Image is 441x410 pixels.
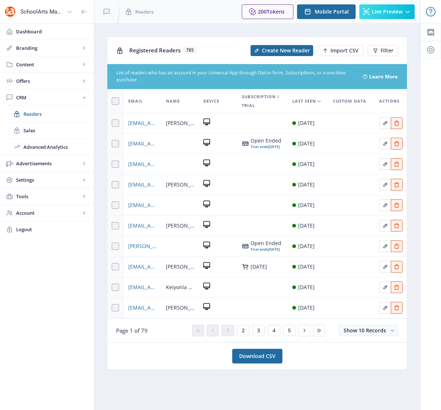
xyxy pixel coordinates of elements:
a: Edit page [379,304,391,311]
span: Account [16,209,81,217]
a: [EMAIL_ADDRESS][DOMAIN_NAME] [128,139,157,148]
span: Readers [23,110,86,118]
span: Mobile Portal [315,9,349,15]
div: [DATE] [298,242,315,251]
button: 5 [283,325,296,336]
span: 1 [226,328,229,333]
span: 4 [273,328,275,333]
button: Import CSV [318,45,363,56]
div: [DATE] [298,262,315,271]
a: Edit page [391,181,403,188]
button: Filter [368,45,398,56]
span: Name [166,97,180,106]
a: Download CSV [232,349,282,363]
span: [PERSON_NAME] [166,262,194,271]
span: [PERSON_NAME] [166,180,194,189]
a: [EMAIL_ADDRESS][DOMAIN_NAME] [128,303,157,312]
span: Filter [381,48,393,53]
a: Advanced Analytics [7,139,86,155]
div: List of readers who has an account in your Universal App through Opt-in form, Subscriptions, or a... [116,70,354,84]
span: 785 [184,47,196,54]
a: Edit page [379,283,391,290]
a: Edit page [391,222,403,229]
span: Import CSV [330,48,359,53]
span: Content [16,61,81,68]
span: [PERSON_NAME] [166,221,194,230]
button: 1 [222,325,234,336]
span: Registered Readers [129,47,181,54]
a: Learn More [369,73,398,80]
div: [DATE] [298,180,315,189]
span: Device [203,97,219,106]
span: Advanced Analytics [23,143,86,151]
button: 3 [252,325,265,336]
span: Branding [16,44,81,52]
div: [DATE] [298,139,315,148]
button: 4 [268,325,280,336]
span: Tools [16,193,81,200]
span: Custom Data [333,97,366,106]
span: [PERSON_NAME] [166,303,194,312]
span: Offers [16,77,81,85]
a: Edit page [379,160,391,167]
div: [DATE] [298,303,315,312]
span: Trial ends [251,247,268,252]
span: Trial ends [251,144,268,149]
a: Edit page [391,140,403,147]
span: Last Seen [292,97,316,106]
a: Edit page [391,242,403,249]
a: Readers [7,106,86,122]
a: Edit page [391,304,403,311]
div: [DATE] [298,119,315,128]
div: [DATE] [298,283,315,292]
span: 2 [242,328,245,333]
img: properties.app_icon.png [4,6,16,18]
div: [DATE] [251,246,281,252]
span: [PERSON_NAME] [166,119,194,128]
a: Edit page [391,201,403,208]
a: [EMAIL_ADDRESS][DOMAIN_NAME] [128,180,157,189]
a: Edit page [379,263,391,270]
span: 5 [288,328,291,333]
a: Edit page [379,242,391,249]
a: [EMAIL_ADDRESS][DOMAIN_NAME] [128,221,157,230]
button: Create New Reader [251,45,313,56]
span: 3 [257,328,260,333]
a: [EMAIL_ADDRESS][DOMAIN_NAME] [128,201,157,210]
button: Live Preview [359,4,415,19]
a: Edit page [379,140,391,147]
a: [EMAIL_ADDRESS][DOMAIN_NAME] [128,160,157,169]
span: Readers [135,8,153,15]
a: [PERSON_NAME][EMAIL_ADDRESS][DOMAIN_NAME] [128,242,157,251]
a: [EMAIL_ADDRESS][DOMAIN_NAME] [128,262,157,271]
div: [DATE] [251,264,267,270]
a: [EMAIL_ADDRESS][DOMAIN_NAME] [128,283,157,292]
a: New page [246,45,313,56]
button: 2 [237,325,249,336]
span: Page 1 of 79 [116,327,148,334]
div: SchoolArts Magazine [21,4,64,20]
span: Create New Reader [262,48,310,53]
div: Open Ended [251,240,281,246]
a: Edit page [379,119,391,126]
a: New page [313,45,363,56]
a: Sales [7,122,86,138]
button: 200Tokens [242,4,293,19]
span: Actions [379,97,400,106]
span: Keiyonla Knight [166,283,194,292]
button: Show 10 Records [339,325,398,336]
a: Edit page [391,263,403,270]
span: Tokens [267,8,285,15]
div: [DATE] [298,221,315,230]
a: Edit page [379,201,391,208]
button: Mobile Portal [297,4,356,19]
span: CRM [16,94,81,101]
